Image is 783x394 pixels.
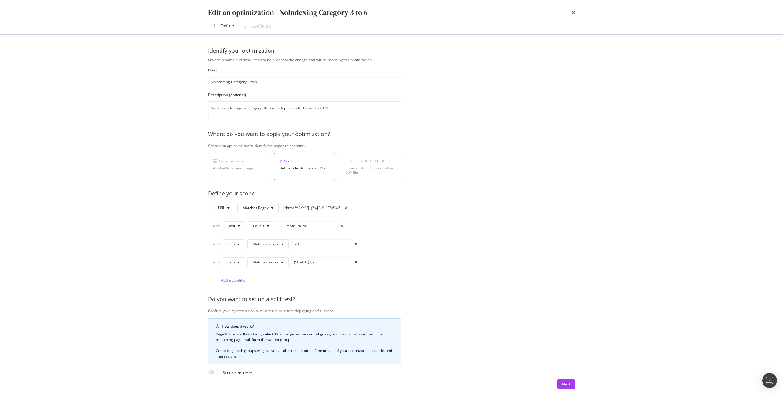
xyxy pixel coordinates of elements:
[208,295,605,303] div: Do you want to set up a split test?
[762,373,777,388] div: Open Intercom Messenger
[562,381,570,387] div: Next
[227,241,235,247] span: Path
[345,206,347,210] div: times
[227,260,235,265] span: Path
[208,57,605,63] div: Provide a name and description to help identify the change that will be made by this optimization.
[213,203,235,213] button: URL
[355,242,358,246] div: times
[237,203,279,213] button: Matches Regex
[216,331,394,359] div: PageWorkers will randomly select X% of pages as the control group, which won’t be optimized. The ...
[213,241,220,247] div: and
[253,260,279,265] span: Matches Regex
[243,205,269,210] span: Matches Regex
[557,379,575,389] button: Next
[213,275,247,285] button: Add a condition
[248,221,274,231] button: Equals
[222,239,245,249] button: Path
[247,257,289,267] button: Matches Regex
[208,67,401,73] label: Name
[253,241,279,247] span: Matches Regex
[253,223,264,229] span: Equals
[221,23,234,29] div: Define
[208,47,575,55] div: Identify your optimization
[208,318,401,364] div: info banner
[213,23,215,29] div: 1
[208,77,401,87] input: Enter an optimization name to easily find it back
[340,224,343,228] div: times
[227,223,235,229] span: Host
[244,23,246,29] div: 2
[213,223,220,229] div: and
[213,158,264,164] div: Entire website
[279,158,330,164] div: Scope
[345,158,396,164] div: Specific URLs / CSV
[222,324,394,329] div: How does it work?
[208,92,401,97] label: Description (optional)
[221,278,247,283] div: Add a condition
[222,257,245,267] button: Path
[251,23,271,29] div: Configure
[213,260,220,265] div: and
[218,205,225,210] span: URL
[279,166,330,170] div: Define rules to match URLs
[571,7,575,18] div: times
[208,130,605,138] div: Where do you want to apply your optimization?
[208,190,605,198] div: Define your scope
[247,239,289,249] button: Matches Regex
[208,143,605,148] div: Choose an option below to identify the pages to optimize.
[208,308,605,313] div: Confirm your hypothesis on a variant group before deploying on full scope
[345,166,396,175] div: Enter a list of URLs or upload CSV file
[213,166,264,170] div: Applied to all your pages
[208,101,401,120] textarea: Adds no-index tag to category URLs with depth 3 to 6 - Paused on [DATE]
[355,260,358,264] div: times
[208,7,368,18] div: Edit an optimization - NoIndexing Category 3 to 6
[222,221,245,231] button: Host
[223,370,252,375] div: Set up a split test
